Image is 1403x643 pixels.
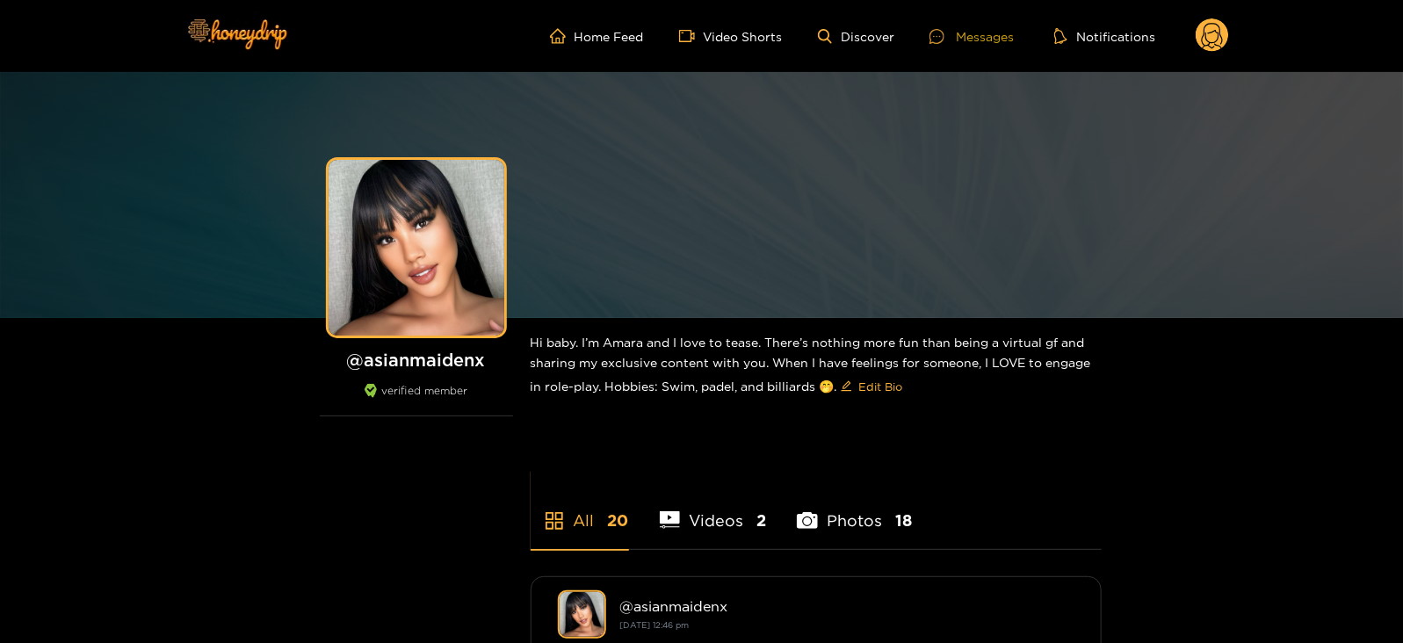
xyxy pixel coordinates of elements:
[797,470,912,549] li: Photos
[679,28,783,44] a: Video Shorts
[550,28,575,44] span: home
[320,349,513,371] h1: @ asianmaidenx
[837,372,907,401] button: editEdit Bio
[531,318,1102,415] div: Hi baby. I’m Amara and I love to tease. There’s nothing more fun than being a virtual gf and shar...
[531,470,629,549] li: All
[558,590,606,639] img: asianmaidenx
[1049,27,1161,45] button: Notifications
[620,620,690,630] small: [DATE] 12:46 pm
[859,378,903,395] span: Edit Bio
[544,510,565,531] span: appstore
[841,380,852,394] span: edit
[320,384,513,416] div: verified member
[756,509,766,531] span: 2
[660,470,767,549] li: Videos
[679,28,704,44] span: video-camera
[895,509,912,531] span: 18
[818,29,894,44] a: Discover
[620,598,1074,614] div: @ asianmaidenx
[608,509,629,531] span: 20
[929,26,1014,47] div: Messages
[550,28,644,44] a: Home Feed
